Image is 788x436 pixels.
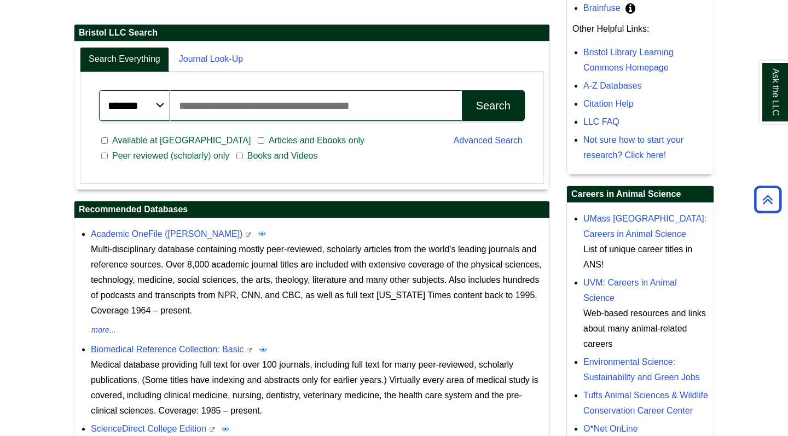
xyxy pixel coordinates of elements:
[221,425,230,433] img: Peer Reviewed
[108,134,255,147] span: Available at [GEOGRAPHIC_DATA]
[567,186,714,203] h2: Careers in Animal Science
[91,229,242,239] a: Academic OneFile ([PERSON_NAME])
[583,306,708,352] div: Web-based resources and links about many animal-related careers
[91,424,206,433] a: ScienceDirect College Edition
[583,117,619,126] a: LLC FAQ
[583,242,708,272] div: List of unique career titles in ANS!
[258,136,264,146] input: Articles and Ebooks only
[583,81,642,90] a: A-Z Databases
[101,151,108,161] input: Peer reviewed (scholarly) only
[91,242,544,318] p: Multi-disciplinary database containing mostly peer-reviewed, scholarly articles from the world's ...
[583,48,674,72] a: Bristol Library Learning Commons Homepage
[583,99,634,108] a: Citation Help
[572,21,708,37] p: Other Helpful Links:
[476,100,511,112] div: Search
[583,391,708,415] a: Tufts Animal Sciences & Wildlife Conservation Career Center
[91,345,244,354] a: Biomedical Reference Collection: Basic
[750,192,785,207] a: Back to Top
[236,151,243,161] input: Books and Videos
[101,136,108,146] input: Available at [GEOGRAPHIC_DATA]
[462,90,525,121] button: Search
[245,232,252,237] i: This link opens in a new window
[74,201,549,218] h2: Recommended Databases
[108,149,234,162] span: Peer reviewed (scholarly) only
[583,135,683,160] a: Not sure how to start your research? Click here!
[170,47,252,72] a: Journal Look-Up
[583,424,638,433] a: O*Net OnLine
[454,136,523,145] a: Advanced Search
[583,214,706,239] a: UMass [GEOGRAPHIC_DATA]: Careers in Animal Science
[91,324,117,337] button: more...
[583,278,677,303] a: UVM: Careers in Animal Science
[583,357,700,382] a: Environmental Science: Sustainability and Green Jobs
[258,229,266,238] img: Peer Reviewed
[74,25,549,42] h2: Bristol LLC Search
[80,47,169,72] a: Search Everything
[246,348,253,353] i: This link opens in a new window
[264,134,369,147] span: Articles and Ebooks only
[583,3,621,13] a: Brainfuse
[243,149,322,162] span: Books and Videos
[208,427,215,432] i: This link opens in a new window
[259,345,268,354] img: Peer Reviewed
[91,357,544,418] div: Medical database providing full text for over 100 journals, including full text for many peer-rev...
